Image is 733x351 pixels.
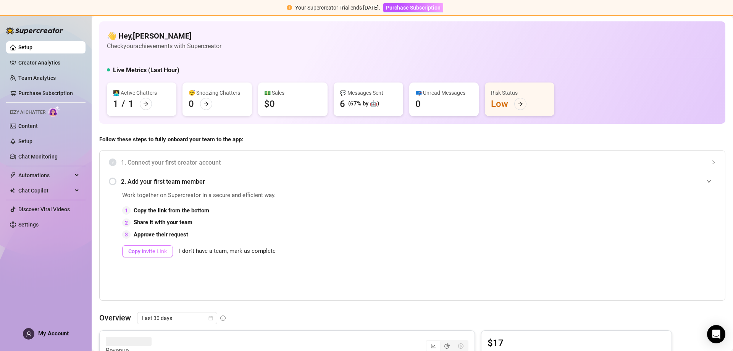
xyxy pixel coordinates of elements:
span: pie-chart [444,343,450,349]
article: $17 [488,337,600,349]
span: expanded [707,179,711,184]
span: Last 30 days [142,312,213,324]
span: user [26,331,32,337]
div: 1 [128,98,134,110]
div: 😴 Snoozing Chatters [189,89,246,97]
img: Chat Copilot [10,188,15,193]
div: Open Intercom Messenger [707,325,725,343]
div: 2. Add your first team member [109,172,716,191]
h4: 👋 Hey, [PERSON_NAME] [107,31,221,41]
div: 1 [122,206,131,215]
div: 1. Connect your first creator account [109,153,716,172]
a: Content [18,123,38,129]
span: Work together on Supercreator in a secure and efficient way. [122,191,544,200]
img: logo-BBDzfeDw.svg [6,27,63,34]
strong: Share it with your team [134,219,192,226]
strong: Copy the link from the bottom [134,207,209,214]
div: 💵 Sales [264,89,321,97]
button: Copy Invite Link [122,245,173,257]
span: 1. Connect your first creator account [121,158,716,167]
strong: Follow these steps to fully onboard your team to the app: [99,136,243,143]
div: 6 [340,98,345,110]
article: Overview [99,312,131,324]
span: arrow-right [203,101,209,107]
div: (67% by 🤖) [348,99,379,108]
span: I don't have a team, mark as complete [179,247,276,256]
span: info-circle [220,315,226,321]
div: 2 [122,218,131,227]
span: Your Supercreator Trial ends [DATE]. [295,5,380,11]
div: 👩‍💻 Active Chatters [113,89,170,97]
span: Purchase Subscription [386,5,441,11]
a: Settings [18,222,39,228]
span: arrow-right [518,101,523,107]
a: Team Analytics [18,75,56,81]
h5: Live Metrics (Last Hour) [113,66,179,75]
div: 💬 Messages Sent [340,89,397,97]
span: dollar-circle [458,343,463,349]
a: Purchase Subscription [383,5,443,11]
button: Purchase Subscription [383,3,443,12]
span: Chat Copilot [18,184,73,197]
a: Setup [18,138,32,144]
div: 📪 Unread Messages [415,89,473,97]
div: $0 [264,98,275,110]
div: 3 [122,230,131,239]
span: 2. Add your first team member [121,177,716,186]
a: Setup [18,44,32,50]
iframe: Adding Team Members [563,191,716,289]
span: My Account [38,330,69,337]
img: AI Chatter [48,106,60,117]
span: calendar [208,316,213,320]
div: 0 [415,98,421,110]
span: collapsed [711,160,716,165]
a: Creator Analytics [18,57,79,69]
article: Check your achievements with Supercreator [107,41,221,51]
a: Chat Monitoring [18,154,58,160]
a: Discover Viral Videos [18,206,70,212]
span: exclamation-circle [287,5,292,10]
span: thunderbolt [10,172,16,178]
span: Automations [18,169,73,181]
span: Izzy AI Chatter [10,109,45,116]
strong: Approve their request [134,231,188,238]
div: 1 [113,98,118,110]
a: Purchase Subscription [18,90,73,96]
div: 0 [189,98,194,110]
span: line-chart [431,343,436,349]
span: Copy Invite Link [128,248,167,254]
span: arrow-right [143,101,149,107]
div: Risk Status [491,89,548,97]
